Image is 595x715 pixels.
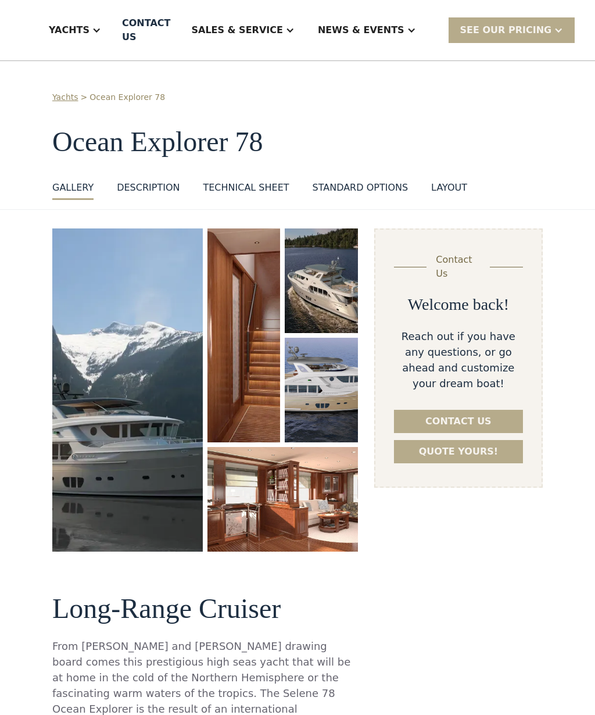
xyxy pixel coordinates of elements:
div: News & EVENTS [318,23,404,37]
a: GALLERY [52,181,94,200]
a: Yachts [52,91,78,103]
a: Technical sheet [203,181,289,200]
div: GALLERY [52,181,94,195]
div: News & EVENTS [306,7,428,53]
a: Contact us [394,410,523,433]
div: Technical sheet [203,181,289,195]
a: open lightbox [285,228,357,333]
div: Contact US [122,16,170,44]
a: standard options [313,181,408,200]
div: standard options [313,181,408,195]
h1: Ocean Explorer 78 [52,127,543,158]
div: Contact Us [436,253,481,281]
div: Yachts [37,7,113,53]
div: Yachts [49,23,89,37]
a: open lightbox [285,338,357,442]
a: DESCRIPTION [117,181,180,200]
h2: Welcome back! [408,295,509,314]
div: layout [431,181,467,195]
div: Reach out if you have any questions, or go ahead and customize your dream boat! [394,328,523,391]
div: DESCRIPTION [117,181,180,195]
a: layout [431,181,467,200]
a: open lightbox [52,228,203,552]
div: SEE Our Pricing [449,17,575,42]
div: > [81,91,88,103]
a: Ocean Explorer 78 [89,91,165,103]
div: Sales & Service [180,7,306,53]
div: Sales & Service [191,23,282,37]
div: SEE Our Pricing [460,23,552,37]
a: open lightbox [207,228,280,442]
h2: Long-Range Cruiser [52,594,358,624]
a: Quote yours! [394,440,523,463]
a: open lightbox [207,447,358,552]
